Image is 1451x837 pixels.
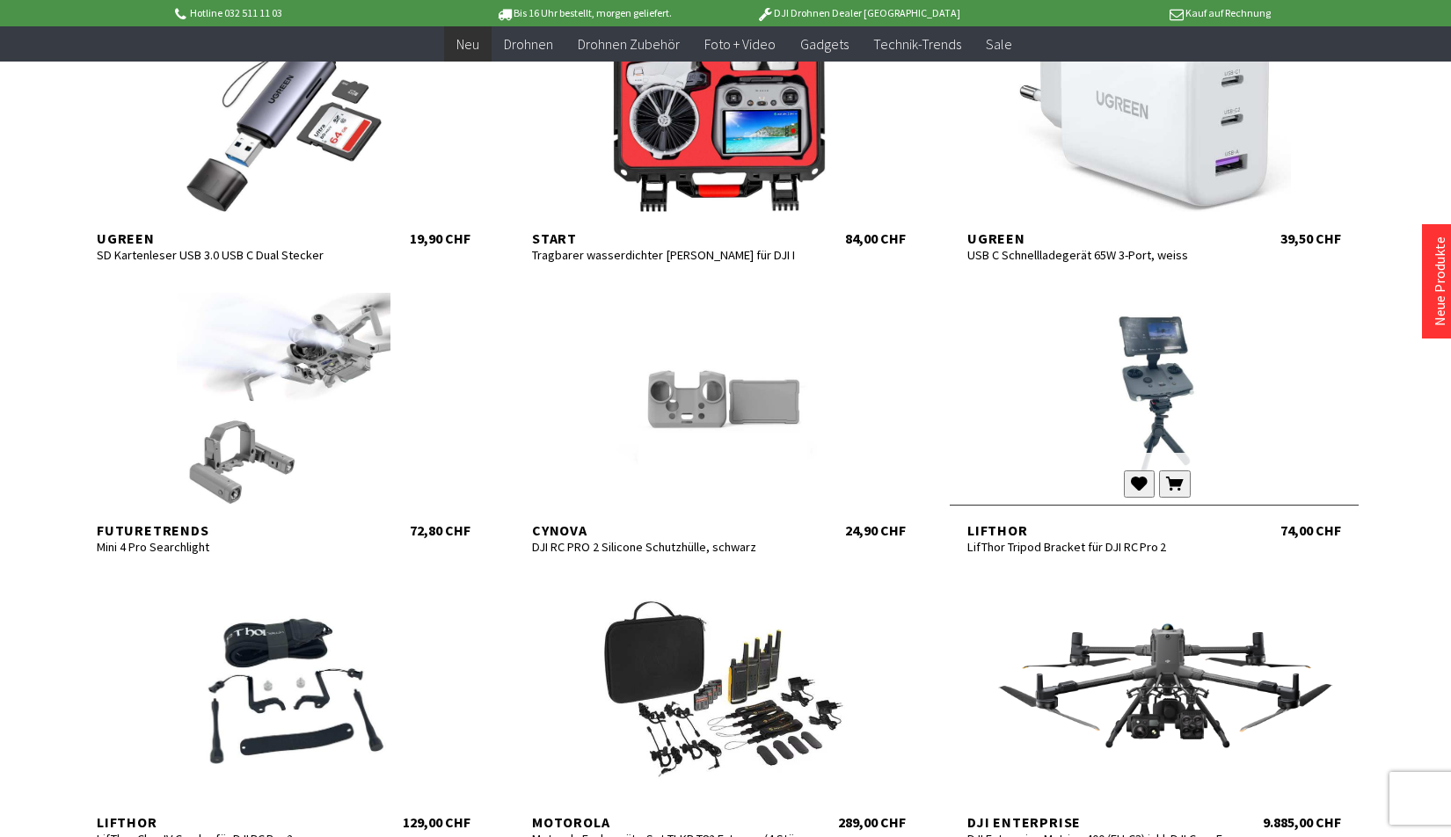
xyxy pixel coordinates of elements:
span: Neu [456,35,479,53]
div: 9.885,00 CHF [1263,813,1341,831]
div: Tragbarer wasserdichter [PERSON_NAME] für DJI Flip Fly More Combo [532,247,794,263]
a: Drohnen [492,26,565,62]
a: Lifthor LifThor Claw IV Combo für DJI RC Pro 2 129,00 CHF [79,585,488,831]
div: Futuretrends [97,521,359,539]
div: Lifthor [967,521,1229,539]
a: UGREEN SD Kartenleser USB 3.0 USB C Dual Stecker 19,90 CHF [79,1,488,247]
div: Lifthor [97,813,359,831]
div: UGREEN [967,229,1229,247]
div: DJI Enterprise [967,813,1229,831]
div: UGREEN [97,229,359,247]
div: DJI RC PRO 2 Silicone Schutzhülle, schwarz [532,539,794,555]
div: Motorola [532,813,794,831]
div: 289,00 CHF [838,813,906,831]
div: 84,00 CHF [845,229,906,247]
div: 74,00 CHF [1280,521,1341,539]
a: Technik-Trends [861,26,973,62]
span: Drohnen [504,35,553,53]
a: start Tragbarer wasserdichter [PERSON_NAME] für DJI Flip Fly More Combo 84,00 CHF [514,1,923,247]
span: Foto + Video [704,35,776,53]
div: 129,00 CHF [403,813,470,831]
a: Foto + Video [692,26,788,62]
a: Lifthor LifThor Tripod Bracket für DJI RC Pro 2 74,00 CHF [950,293,1359,539]
span: Drohnen Zubehör [578,35,680,53]
span: Sale [986,35,1012,53]
a: Neue Produkte [1431,237,1448,326]
div: 39,50 CHF [1280,229,1341,247]
p: Kauf auf Rechnung [995,3,1270,24]
div: SD Kartenleser USB 3.0 USB C Dual Stecker [97,247,359,263]
div: 72,80 CHF [410,521,470,539]
p: DJI Drohnen Dealer [GEOGRAPHIC_DATA] [721,3,995,24]
p: Hotline 032 511 11 03 [171,3,446,24]
a: Neu [444,26,492,62]
a: Futuretrends Mini 4 Pro Searchlight 72,80 CHF [79,293,488,539]
a: UGREEN USB C Schnellladegerät 65W 3-Port, weiss 39,50 CHF [950,1,1359,247]
span: Technik-Trends [873,35,961,53]
div: LifThor Tripod Bracket für DJI RC Pro 2 [967,539,1229,555]
a: Gadgets [788,26,861,62]
div: 24,90 CHF [845,521,906,539]
div: 19,90 CHF [410,229,470,247]
div: USB C Schnellladegerät 65W 3-Port, weiss [967,247,1229,263]
a: Sale [973,26,1024,62]
div: CYNOVA [532,521,794,539]
a: Motorola Motorola Funkgeräte-Set TLKR T82 Extreme (4 Stück) 289,00 CHF [514,585,923,831]
div: Mini 4 Pro Searchlight [97,539,359,555]
a: Drohnen Zubehör [565,26,692,62]
a: DJI Enterprise DJI Enterprise Matrice 400 (EU-C3) inkl. DJI Care Enterprise Plus 9.885,00 CHF [950,585,1359,831]
a: CYNOVA DJI RC PRO 2 Silicone Schutzhülle, schwarz 24,90 CHF [514,293,923,539]
p: Bis 16 Uhr bestellt, morgen geliefert. [446,3,720,24]
div: start [532,229,794,247]
span: Gadgets [800,35,849,53]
